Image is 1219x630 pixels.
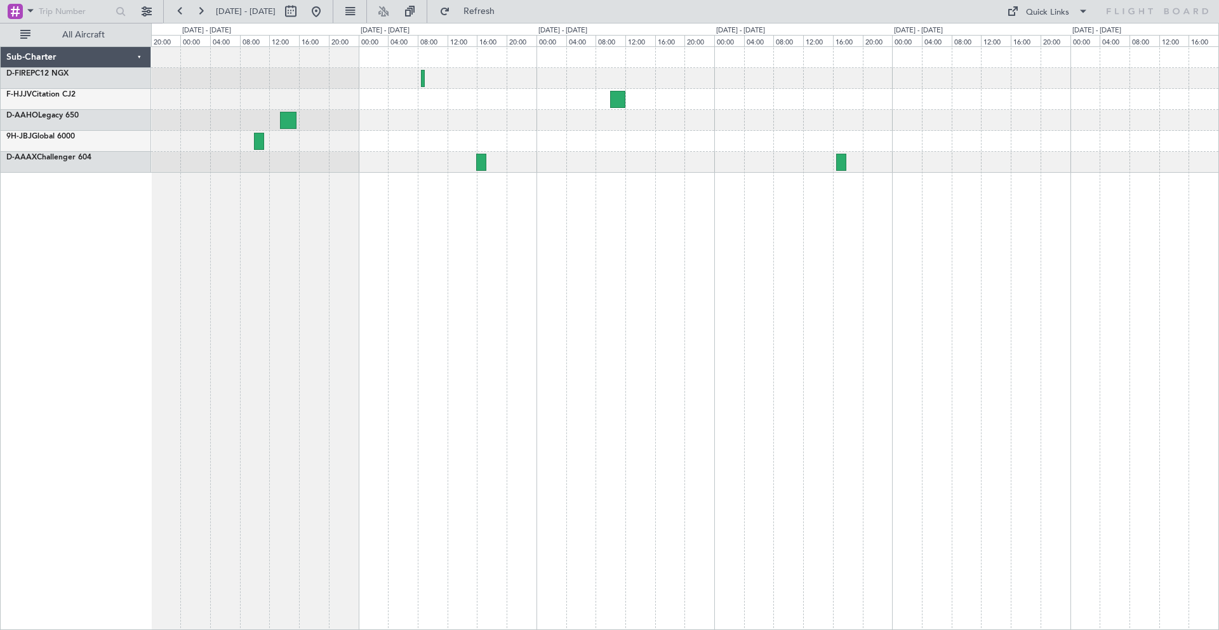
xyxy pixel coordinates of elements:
[952,35,982,46] div: 08:00
[210,35,240,46] div: 04:00
[833,35,863,46] div: 16:00
[388,35,418,46] div: 04:00
[625,35,655,46] div: 12:00
[596,35,625,46] div: 08:00
[299,35,329,46] div: 16:00
[655,35,685,46] div: 16:00
[1011,35,1041,46] div: 16:00
[434,1,510,22] button: Refresh
[773,35,803,46] div: 08:00
[269,35,299,46] div: 12:00
[453,7,506,16] span: Refresh
[6,154,37,161] span: D-AAAX
[6,112,79,119] a: D-AAHOLegacy 650
[1159,35,1189,46] div: 12:00
[716,25,765,36] div: [DATE] - [DATE]
[151,35,181,46] div: 20:00
[6,70,30,77] span: D-FIRE
[6,91,32,98] span: F-HJJV
[6,91,76,98] a: F-HJJVCitation CJ2
[981,35,1011,46] div: 12:00
[33,30,134,39] span: All Aircraft
[1072,25,1121,36] div: [DATE] - [DATE]
[744,35,774,46] div: 04:00
[361,25,410,36] div: [DATE] - [DATE]
[6,70,69,77] a: D-FIREPC12 NGX
[536,35,566,46] div: 00:00
[892,35,922,46] div: 00:00
[803,35,833,46] div: 12:00
[863,35,893,46] div: 20:00
[1041,35,1070,46] div: 20:00
[1100,35,1129,46] div: 04:00
[182,25,231,36] div: [DATE] - [DATE]
[507,35,536,46] div: 20:00
[6,133,75,140] a: 9H-JBJGlobal 6000
[6,154,91,161] a: D-AAAXChallenger 604
[418,35,448,46] div: 08:00
[6,112,38,119] span: D-AAHO
[359,35,389,46] div: 00:00
[684,35,714,46] div: 20:00
[538,25,587,36] div: [DATE] - [DATE]
[1001,1,1095,22] button: Quick Links
[448,35,477,46] div: 12:00
[329,35,359,46] div: 20:00
[922,35,952,46] div: 04:00
[1129,35,1159,46] div: 08:00
[566,35,596,46] div: 04:00
[216,6,276,17] span: [DATE] - [DATE]
[1026,6,1069,19] div: Quick Links
[240,35,270,46] div: 08:00
[1189,35,1218,46] div: 16:00
[39,2,112,21] input: Trip Number
[6,133,32,140] span: 9H-JBJ
[1070,35,1100,46] div: 00:00
[477,35,507,46] div: 16:00
[14,25,138,45] button: All Aircraft
[180,35,210,46] div: 00:00
[894,25,943,36] div: [DATE] - [DATE]
[714,35,744,46] div: 00:00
